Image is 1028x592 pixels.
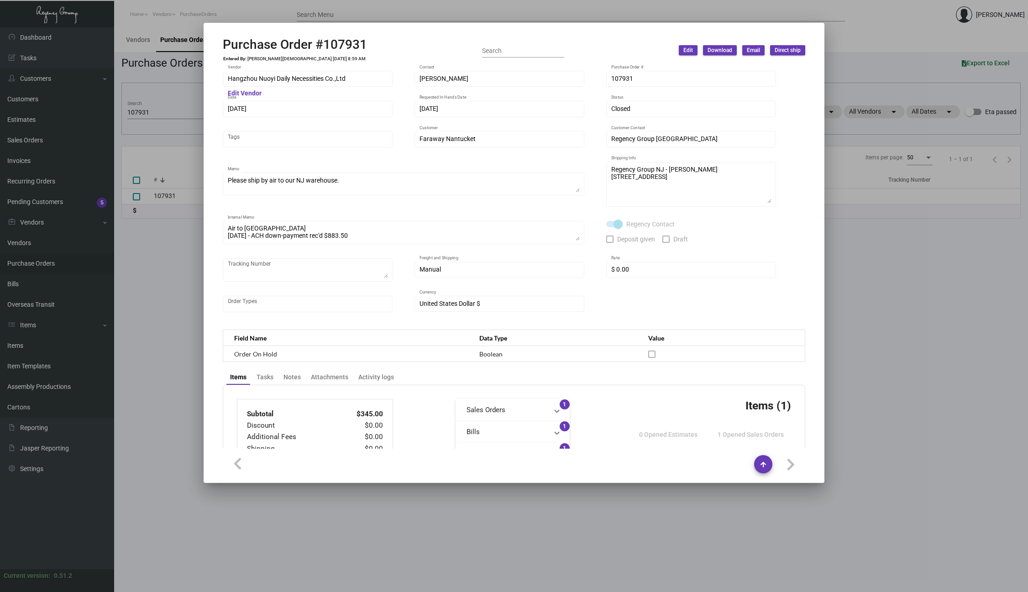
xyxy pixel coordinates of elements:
[223,330,471,346] th: Field Name
[247,443,335,455] td: Shipping
[4,571,50,581] div: Current version:
[708,47,732,54] span: Download
[456,421,570,443] mat-expansion-panel-header: Bills
[247,420,335,431] td: Discount
[247,431,335,443] td: Additional Fees
[335,431,383,443] td: $0.00
[632,426,705,443] button: 0 Opened Estimates
[470,330,639,346] th: Data Type
[230,372,247,382] div: Items
[467,405,548,415] mat-panel-title: Sales Orders
[747,47,760,54] span: Email
[679,45,698,55] button: Edit
[335,443,383,455] td: $0.00
[626,219,675,230] span: Regency Contact
[358,372,394,382] div: Activity logs
[745,399,791,412] h3: Items (1)
[639,330,805,346] th: Value
[228,90,262,97] mat-hint: Edit Vendor
[335,409,383,420] td: $345.00
[742,45,765,55] button: Email
[710,426,791,443] button: 1 Opened Sales Orders
[283,372,301,382] div: Notes
[683,47,693,54] span: Edit
[311,372,348,382] div: Attachments
[247,409,335,420] td: Subtotal
[673,234,688,245] span: Draft
[223,56,247,62] td: Entered By:
[617,234,655,245] span: Deposit given
[775,47,801,54] span: Direct ship
[420,266,441,273] span: Manual
[479,350,503,358] span: Boolean
[703,45,737,55] button: Download
[223,37,367,52] h2: Purchase Order #107931
[335,420,383,431] td: $0.00
[234,350,277,358] span: Order On Hold
[770,45,805,55] button: Direct ship
[54,571,72,581] div: 0.51.2
[456,399,570,421] mat-expansion-panel-header: Sales Orders
[257,372,273,382] div: Tasks
[247,56,366,62] td: [PERSON_NAME][DEMOGRAPHIC_DATA] [DATE] 8:59 AM
[611,105,630,112] span: Closed
[639,431,698,438] span: 0 Opened Estimates
[467,427,548,437] mat-panel-title: Bills
[718,431,784,438] span: 1 Opened Sales Orders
